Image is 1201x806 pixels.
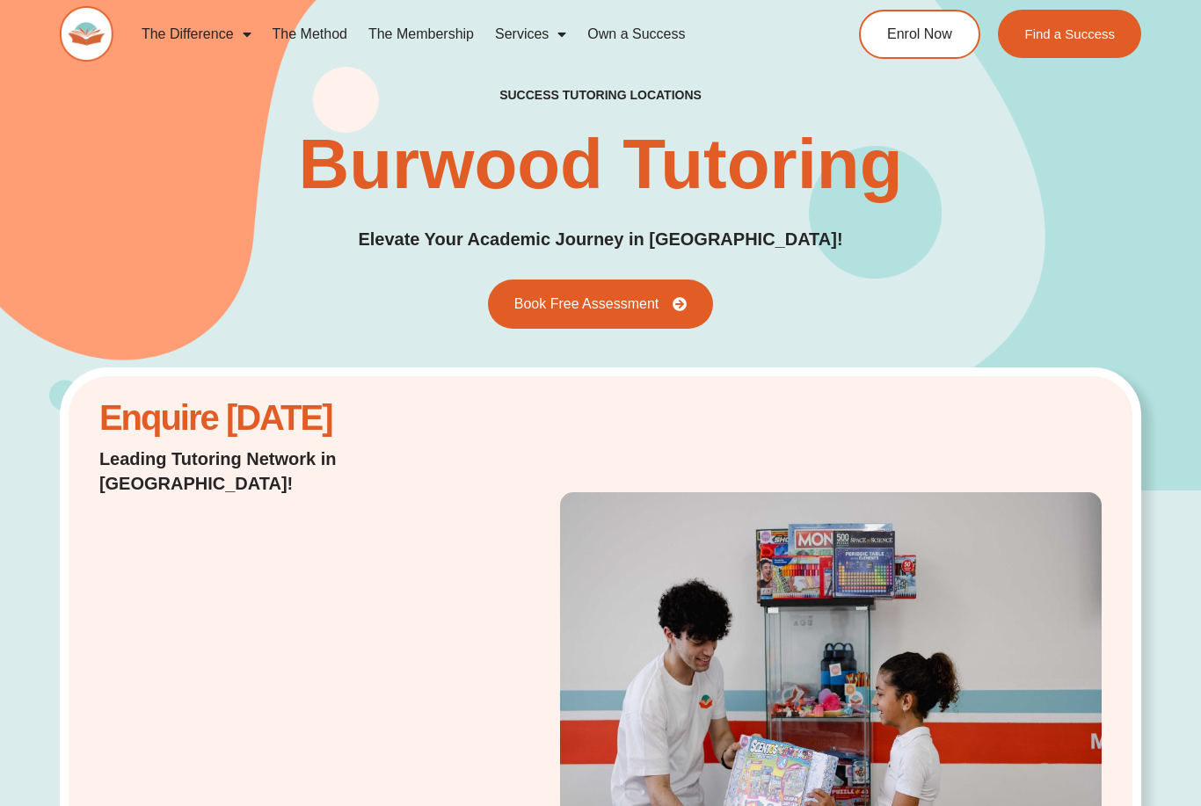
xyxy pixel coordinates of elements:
[499,87,702,103] h2: success tutoring locations
[99,447,455,496] p: Leading Tutoring Network in [GEOGRAPHIC_DATA]!
[99,407,455,429] h2: Enquire [DATE]
[488,280,714,329] a: Book Free Assessment
[514,297,659,311] span: Book Free Assessment
[298,129,902,200] h1: Burwood Tutoring
[1024,27,1115,40] span: Find a Success
[131,14,262,54] a: The Difference
[859,10,980,59] a: Enrol Now
[484,14,577,54] a: Services
[131,14,797,54] nav: Menu
[577,14,695,54] a: Own a Success
[262,14,358,54] a: The Method
[887,27,952,41] span: Enrol Now
[358,14,484,54] a: The Membership
[998,10,1141,58] a: Find a Success
[358,226,842,253] p: Elevate Your Academic Journey in [GEOGRAPHIC_DATA]!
